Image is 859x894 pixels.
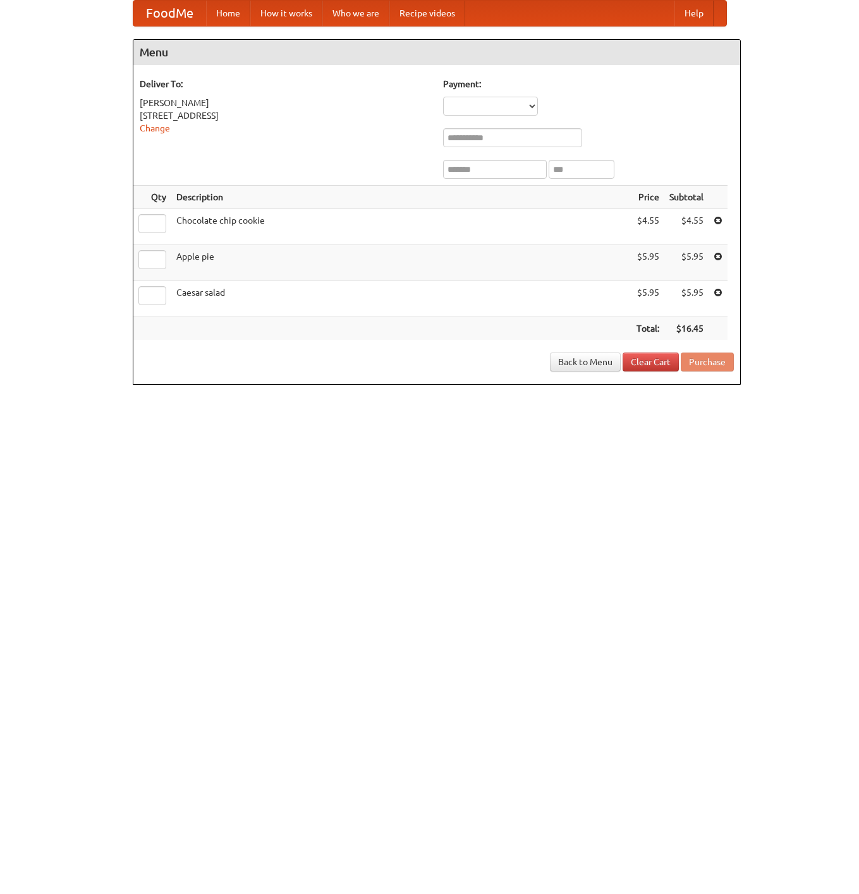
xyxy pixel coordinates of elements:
[171,281,631,317] td: Caesar salad
[664,209,709,245] td: $4.55
[140,97,430,109] div: [PERSON_NAME]
[443,78,734,90] h5: Payment:
[681,353,734,371] button: Purchase
[140,109,430,122] div: [STREET_ADDRESS]
[171,186,631,209] th: Description
[631,209,664,245] td: $4.55
[631,281,664,317] td: $5.95
[206,1,250,26] a: Home
[140,123,170,133] a: Change
[631,317,664,341] th: Total:
[631,186,664,209] th: Price
[664,281,709,317] td: $5.95
[631,245,664,281] td: $5.95
[664,317,709,341] th: $16.45
[133,40,740,65] h4: Menu
[250,1,322,26] a: How it works
[171,245,631,281] td: Apple pie
[389,1,465,26] a: Recipe videos
[674,1,714,26] a: Help
[140,78,430,90] h5: Deliver To:
[664,186,709,209] th: Subtotal
[171,209,631,245] td: Chocolate chip cookie
[664,245,709,281] td: $5.95
[322,1,389,26] a: Who we are
[550,353,621,371] a: Back to Menu
[133,1,206,26] a: FoodMe
[133,186,171,209] th: Qty
[623,353,679,371] a: Clear Cart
